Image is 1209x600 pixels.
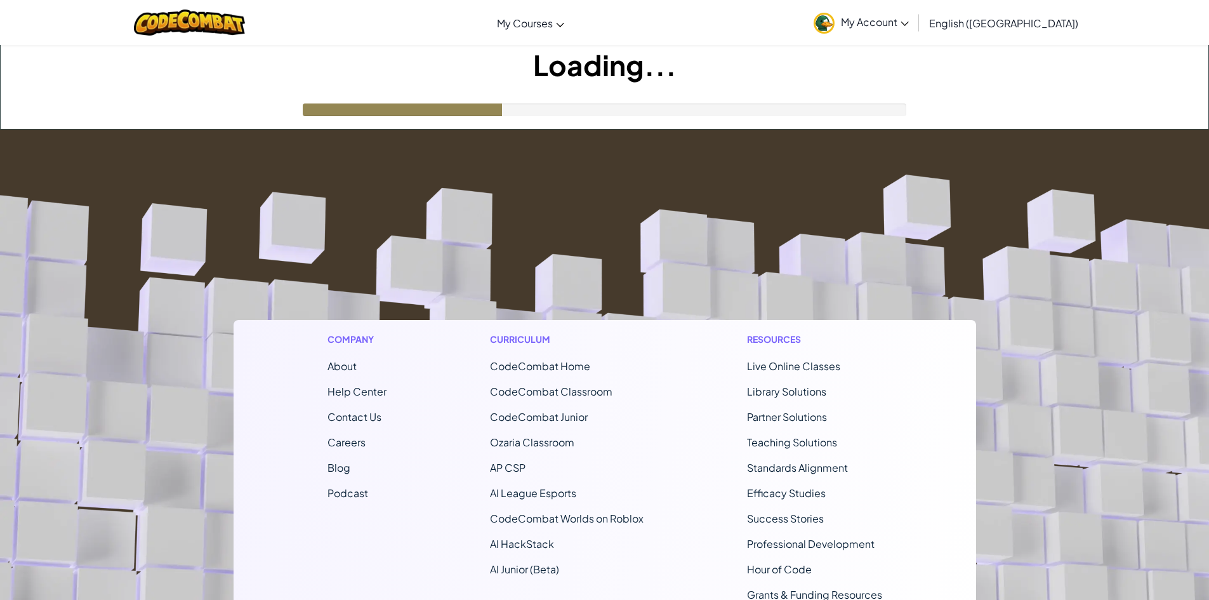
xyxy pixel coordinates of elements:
h1: Company [327,333,386,346]
a: Success Stories [747,512,824,525]
a: AP CSP [490,461,525,474]
span: My Account [841,15,909,29]
img: avatar [814,13,835,34]
a: CodeCombat Classroom [490,385,612,398]
a: Partner Solutions [747,410,827,423]
a: My Courses [491,6,571,40]
a: English ([GEOGRAPHIC_DATA]) [923,6,1085,40]
a: Ozaria Classroom [490,436,574,449]
a: Help Center [327,385,386,398]
a: Hour of Code [747,563,812,576]
a: CodeCombat Junior [490,410,588,423]
a: Blog [327,461,350,474]
img: CodeCombat logo [134,10,245,36]
h1: Resources [747,333,882,346]
span: My Courses [497,17,553,30]
a: Teaching Solutions [747,436,837,449]
a: Library Solutions [747,385,826,398]
span: CodeCombat Home [490,359,590,373]
a: Efficacy Studies [747,486,826,500]
a: Live Online Classes [747,359,840,373]
a: AI HackStack [490,537,554,550]
a: About [327,359,357,373]
a: CodeCombat Worlds on Roblox [490,512,644,525]
a: Professional Development [747,537,875,550]
a: AI League Esports [490,486,576,500]
h1: Loading... [1,45,1208,84]
a: Standards Alignment [747,461,848,474]
a: AI Junior (Beta) [490,563,559,576]
a: Podcast [327,486,368,500]
h1: Curriculum [490,333,644,346]
span: English ([GEOGRAPHIC_DATA]) [929,17,1078,30]
a: Careers [327,436,366,449]
span: Contact Us [327,410,381,423]
a: My Account [807,3,915,43]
